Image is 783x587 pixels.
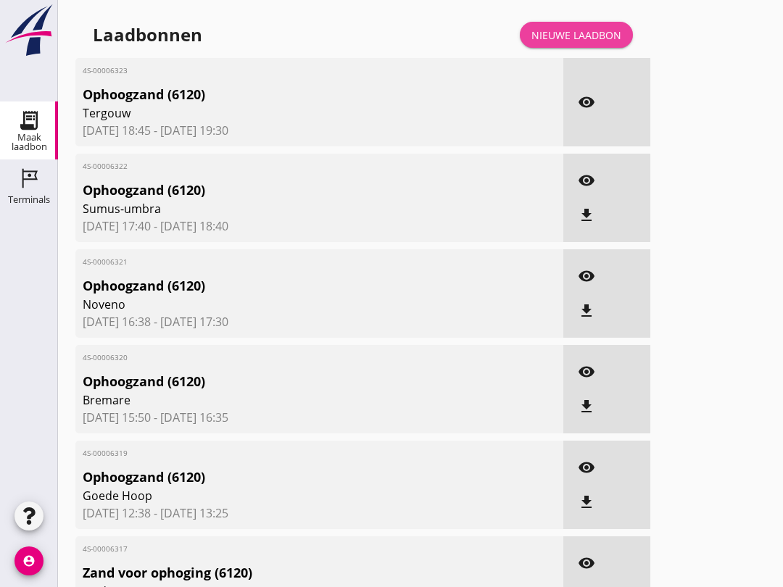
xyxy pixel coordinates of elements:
span: [DATE] 17:40 - [DATE] 18:40 [83,217,556,235]
div: Nieuwe laadbon [531,28,621,43]
span: Ophoogzand (6120) [83,467,477,487]
i: file_download [578,398,595,415]
i: visibility [578,267,595,285]
span: Goede Hoop [83,487,477,504]
span: [DATE] 12:38 - [DATE] 13:25 [83,504,556,522]
i: visibility [578,172,595,189]
i: file_download [578,207,595,224]
span: Ophoogzand (6120) [83,276,477,296]
span: Ophoogzand (6120) [83,85,477,104]
span: [DATE] 15:50 - [DATE] 16:35 [83,409,556,426]
span: 4S-00006317 [83,544,477,554]
span: 4S-00006321 [83,257,477,267]
span: 4S-00006319 [83,448,477,459]
span: [DATE] 16:38 - [DATE] 17:30 [83,313,556,330]
span: [DATE] 18:45 - [DATE] 19:30 [83,122,556,139]
i: visibility [578,554,595,572]
img: logo-small.a267ee39.svg [3,4,55,57]
i: visibility [578,93,595,111]
span: 4S-00006320 [83,352,477,363]
i: file_download [578,494,595,511]
span: Noveno [83,296,477,313]
a: Nieuwe laadbon [520,22,633,48]
span: 4S-00006323 [83,65,477,76]
span: Ophoogzand (6120) [83,180,477,200]
span: Tergouw [83,104,477,122]
span: Ophoogzand (6120) [83,372,477,391]
div: Laadbonnen [93,23,202,46]
div: Terminals [8,195,50,204]
span: Sumus-umbra [83,200,477,217]
i: visibility [578,363,595,380]
i: visibility [578,459,595,476]
span: 4S-00006322 [83,161,477,172]
span: Bremare [83,391,477,409]
i: account_circle [14,546,43,575]
span: Zand voor ophoging (6120) [83,563,477,583]
i: file_download [578,302,595,320]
